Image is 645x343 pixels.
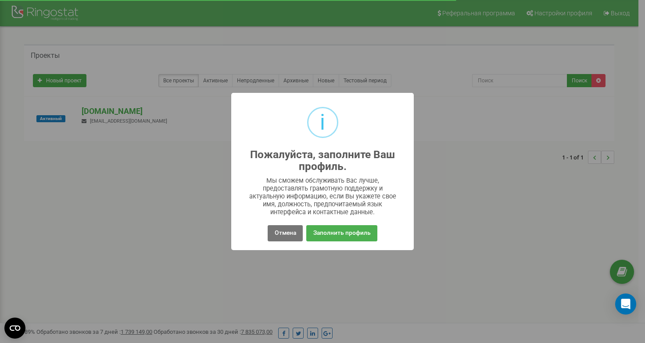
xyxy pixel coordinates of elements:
[320,108,325,137] div: i
[306,225,377,241] button: Заполнить профиль
[615,293,636,315] div: Open Intercom Messenger
[249,149,397,173] h2: Пожалуйста, заполните Ваш профиль.
[4,318,25,339] button: Open CMP widget
[268,225,302,241] button: Отмена
[249,177,397,216] div: Мы сможем обслуживать Вас лучше, предоставлять грамотную поддержку и актуальную информацию, если ...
